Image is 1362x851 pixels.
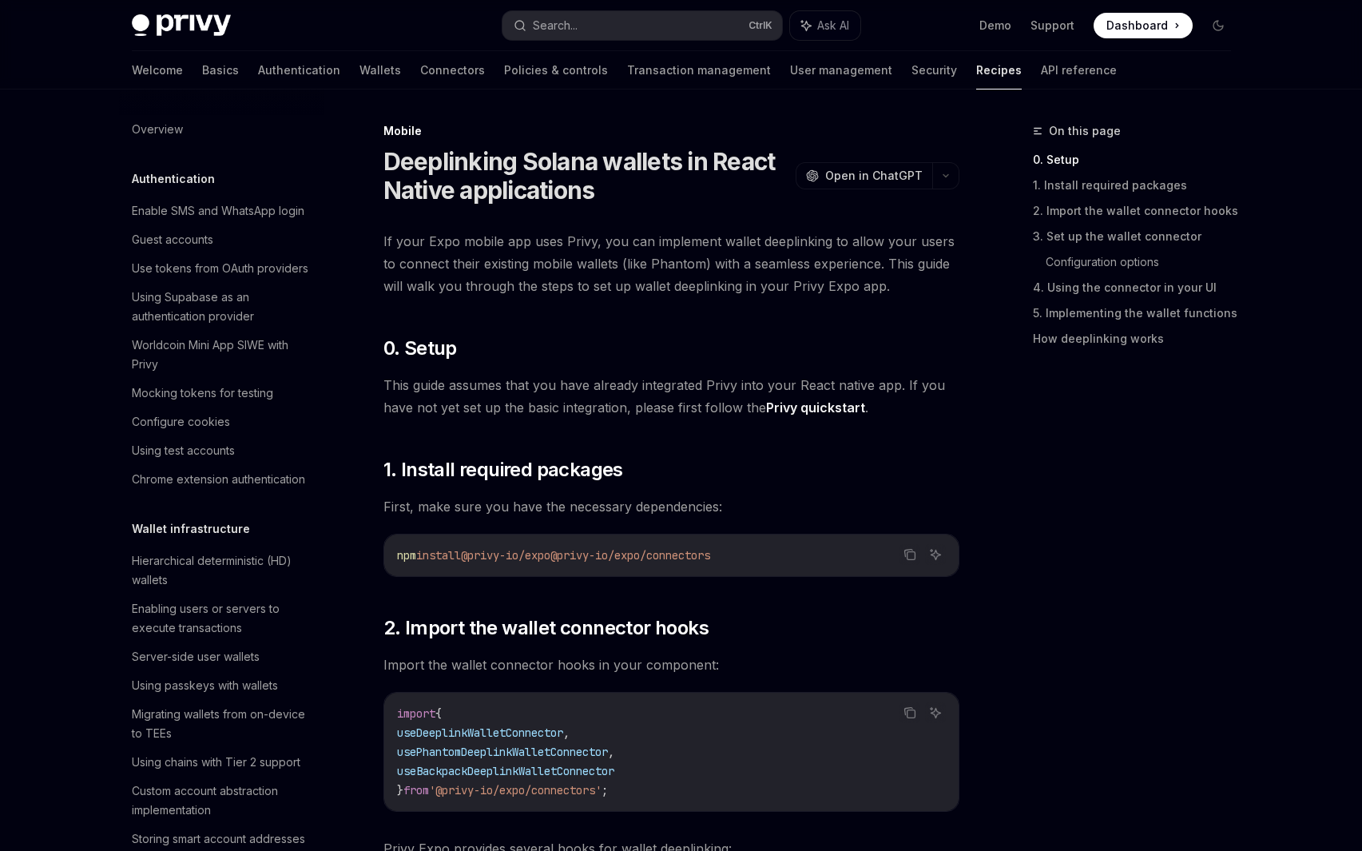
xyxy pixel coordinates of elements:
a: User management [790,51,892,89]
a: Enable SMS and WhatsApp login [119,197,324,225]
a: Server-side user wallets [119,642,324,671]
a: API reference [1041,51,1117,89]
a: Transaction management [627,51,771,89]
a: Basics [202,51,239,89]
span: 1. Install required packages [383,457,623,483]
h5: Wallet infrastructure [132,519,250,539]
div: Using passkeys with wallets [132,676,278,695]
div: Enabling users or servers to execute transactions [132,599,314,638]
h1: Deeplinking Solana wallets in React Native applications [383,147,789,205]
a: Worldcoin Mini App SIWE with Privy [119,331,324,379]
a: Using Supabase as an authentication provider [119,283,324,331]
a: Recipes [976,51,1022,89]
a: Using test accounts [119,436,324,465]
div: Chrome extension authentication [132,470,305,489]
span: { [435,706,442,721]
a: 0. Setup [1033,147,1244,173]
a: Using passkeys with wallets [119,671,324,700]
span: '@privy-io/expo/connectors' [429,783,602,797]
span: Ctrl K [749,19,772,32]
a: Security [911,51,957,89]
span: useDeeplinkWalletConnector [397,726,563,740]
a: Authentication [258,51,340,89]
a: Policies & controls [504,51,608,89]
a: Mocking tokens for testing [119,379,324,408]
a: Dashboard [1094,13,1193,38]
a: Hierarchical deterministic (HD) wallets [119,547,324,595]
div: Hierarchical deterministic (HD) wallets [132,551,314,590]
button: Copy the contents from the code block [899,544,920,565]
a: 3. Set up the wallet connector [1033,224,1244,249]
span: , [563,726,570,740]
a: Guest accounts [119,225,324,254]
a: Support [1030,18,1074,34]
span: usePhantomDeeplinkWalletConnector [397,745,608,759]
a: Privy quickstart [766,400,865,416]
div: Using chains with Tier 2 support [132,753,300,772]
div: Enable SMS and WhatsApp login [132,201,304,221]
a: How deeplinking works [1033,326,1244,352]
a: Use tokens from OAuth providers [119,254,324,283]
a: 1. Install required packages [1033,173,1244,198]
a: Configure cookies [119,408,324,436]
div: Use tokens from OAuth providers [132,259,308,278]
a: 4. Using the connector in your UI [1033,275,1244,300]
a: Configuration options [1046,249,1244,275]
span: First, make sure you have the necessary dependencies: [383,495,959,518]
div: Mobile [383,123,959,139]
a: Using chains with Tier 2 support [119,748,324,777]
span: , [608,745,614,759]
div: Overview [132,120,183,139]
a: Overview [119,115,324,144]
a: Wallets [359,51,401,89]
div: Server-side user wallets [132,647,260,666]
button: Copy the contents from the code block [899,702,920,723]
span: import [397,706,435,721]
div: Custom account abstraction implementation [132,781,314,820]
button: Open in ChatGPT [796,162,932,189]
button: Ask AI [925,544,946,565]
span: Open in ChatGPT [825,168,923,184]
a: Migrating wallets from on-device to TEEs [119,700,324,748]
h5: Authentication [132,169,215,189]
span: @privy-io/expo/connectors [550,548,710,563]
div: Using Supabase as an authentication provider [132,288,314,326]
span: @privy-io/expo [461,548,550,563]
span: useBackpackDeeplinkWalletConnector [397,764,614,778]
span: If your Expo mobile app uses Privy, you can implement wallet deeplinking to allow your users to c... [383,230,959,297]
span: Import the wallet connector hooks in your component: [383,654,959,676]
div: Using test accounts [132,441,235,460]
span: On this page [1049,121,1121,141]
button: Search...CtrlK [502,11,782,40]
span: Ask AI [817,18,849,34]
span: 2. Import the wallet connector hooks [383,615,709,641]
div: Configure cookies [132,412,230,431]
div: Storing smart account addresses [132,829,305,849]
div: Worldcoin Mini App SIWE with Privy [132,336,314,374]
span: ; [602,783,608,797]
span: 0. Setup [383,336,457,361]
div: Search... [533,16,578,35]
span: This guide assumes that you have already integrated Privy into your React native app. If you have... [383,374,959,419]
div: Mocking tokens for testing [132,384,273,403]
button: Ask AI [925,702,946,723]
a: Custom account abstraction implementation [119,777,324,825]
span: } [397,783,403,797]
span: Dashboard [1106,18,1168,34]
a: 5. Implementing the wallet functions [1033,300,1244,326]
a: Welcome [132,51,183,89]
a: Demo [979,18,1011,34]
a: Connectors [420,51,485,89]
a: 2. Import the wallet connector hooks [1033,198,1244,224]
a: Chrome extension authentication [119,465,324,494]
span: from [403,783,429,797]
a: Enabling users or servers to execute transactions [119,595,324,642]
div: Guest accounts [132,230,213,249]
img: dark logo [132,14,231,37]
div: Migrating wallets from on-device to TEEs [132,705,314,743]
span: install [416,548,461,563]
button: Toggle dark mode [1205,13,1231,38]
button: Ask AI [790,11,860,40]
span: npm [397,548,416,563]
